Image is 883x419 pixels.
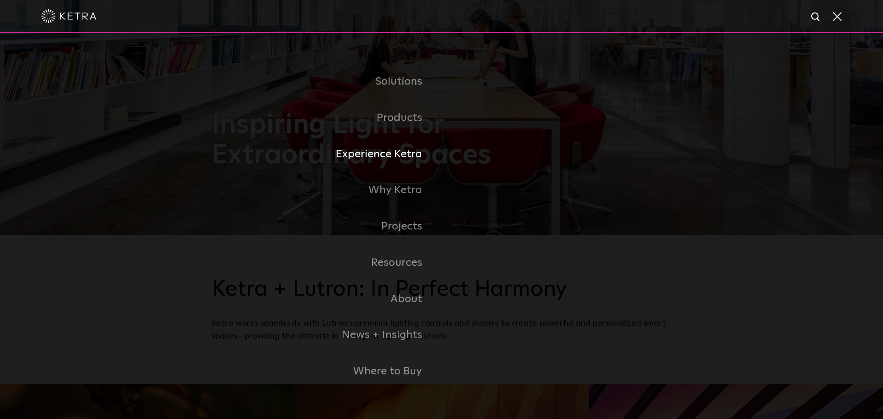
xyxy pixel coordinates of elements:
a: Where to Buy [212,353,441,390]
a: About [212,281,441,317]
a: Products [212,100,441,136]
a: News + Insights [212,317,441,353]
a: Experience Ketra [212,136,441,172]
div: Navigation Menu [212,63,671,390]
img: ketra-logo-2019-white [41,9,97,23]
a: Resources [212,245,441,281]
a: Projects [212,208,441,245]
img: search icon [810,11,822,23]
a: Why Ketra [212,172,441,208]
a: Solutions [212,63,441,100]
